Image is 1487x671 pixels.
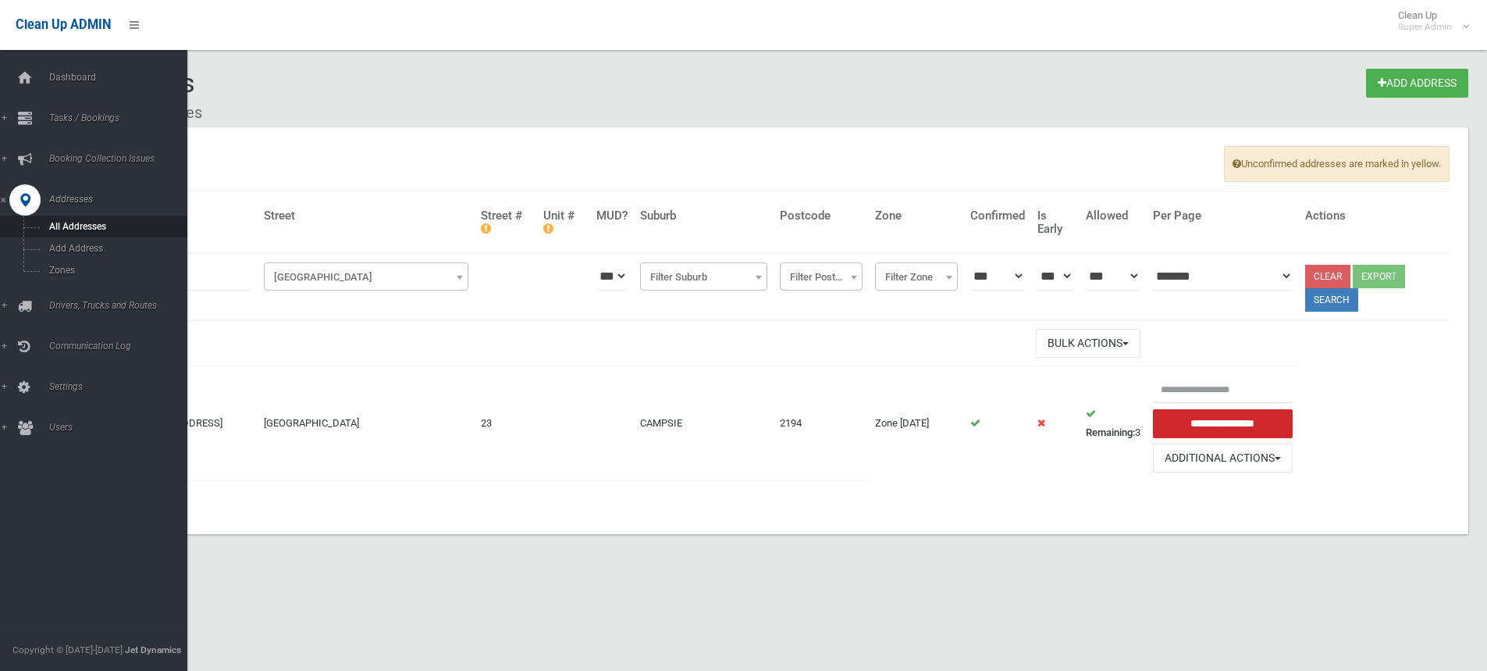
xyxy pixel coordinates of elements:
[1305,265,1350,288] a: Clear
[634,366,773,480] td: CAMPSIE
[1086,427,1135,438] strong: Remaining:
[774,366,870,480] td: 2194
[875,209,958,223] h4: Zone
[258,366,474,480] td: [GEOGRAPHIC_DATA]
[1390,9,1467,33] span: Clean Up
[44,381,199,392] span: Settings
[44,72,199,83] span: Dashboard
[44,153,199,164] span: Booking Collection Issues
[780,262,863,291] span: Filter Postcode
[475,366,538,480] td: 23
[784,266,859,288] span: Filter Postcode
[1398,21,1452,33] small: Super Admin
[481,209,532,235] h4: Street #
[264,209,468,223] h4: Street
[1305,288,1358,312] button: Search
[1080,366,1147,480] td: 3
[1353,265,1405,288] button: Export
[44,243,186,254] span: Add Address
[1366,69,1468,98] a: Add Address
[543,209,584,235] h4: Unit #
[780,209,863,223] h4: Postcode
[125,644,181,655] strong: Jet Dynamics
[879,266,954,288] span: Filter Zone
[44,112,199,123] span: Tasks / Bookings
[1086,209,1140,223] h4: Allowed
[268,266,464,288] span: Filter Street
[1224,146,1450,182] span: Unconfirmed addresses are marked in yellow.
[1153,444,1293,473] button: Additional Actions
[596,209,628,223] h4: MUD?
[44,422,199,433] span: Users
[1036,329,1140,358] button: Bulk Actions
[970,209,1025,223] h4: Confirmed
[44,194,199,205] span: Addresses
[644,266,763,288] span: Filter Suburb
[1153,209,1293,223] h4: Per Page
[640,209,767,223] h4: Suburb
[133,209,251,223] h4: Address
[264,262,468,291] span: Filter Street
[44,265,186,276] span: Zones
[640,262,767,291] span: Filter Suburb
[1305,209,1443,223] h4: Actions
[12,644,123,655] span: Copyright © [DATE]-[DATE]
[44,221,186,232] span: All Addresses
[869,366,964,480] td: Zone [DATE]
[44,300,199,311] span: Drivers, Trucks and Routes
[1037,209,1073,235] h4: Is Early
[16,17,111,32] span: Clean Up ADMIN
[44,341,199,352] span: Communication Log
[875,262,958,291] span: Filter Zone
